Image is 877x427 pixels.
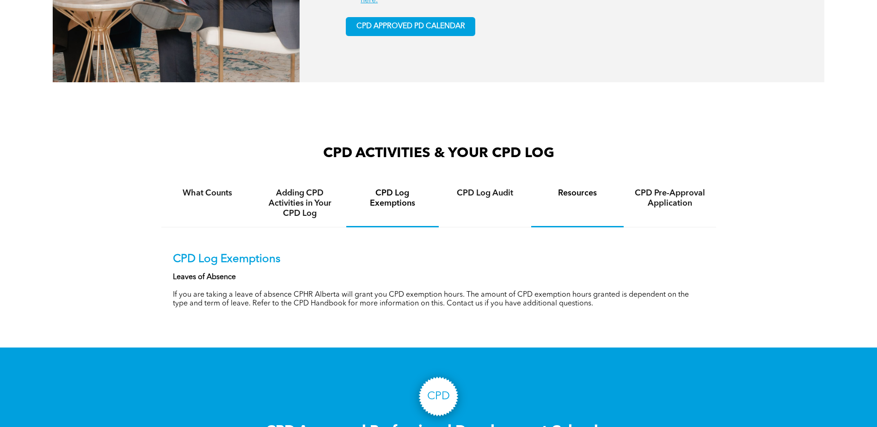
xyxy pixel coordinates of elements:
[173,274,236,281] strong: Leaves of Absence
[540,188,615,198] h4: Resources
[173,253,705,266] p: CPD Log Exemptions
[346,17,475,36] a: CPD APPROVED PD CALENDAR
[323,146,554,160] span: CPD ACTIVITIES & YOUR CPD LOG
[447,188,523,198] h4: CPD Log Audit
[262,188,338,219] h4: Adding CPD Activities in Your CPD Log
[632,188,708,208] h4: CPD Pre-Approval Application
[170,188,245,198] h4: What Counts
[427,390,450,403] h3: CPD
[356,22,465,31] span: CPD APPROVED PD CALENDAR
[355,188,430,208] h4: CPD Log Exemptions
[173,291,705,308] p: If you are taking a leave of absence CPHR Alberta will grant you CPD exemption hours. The amount ...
